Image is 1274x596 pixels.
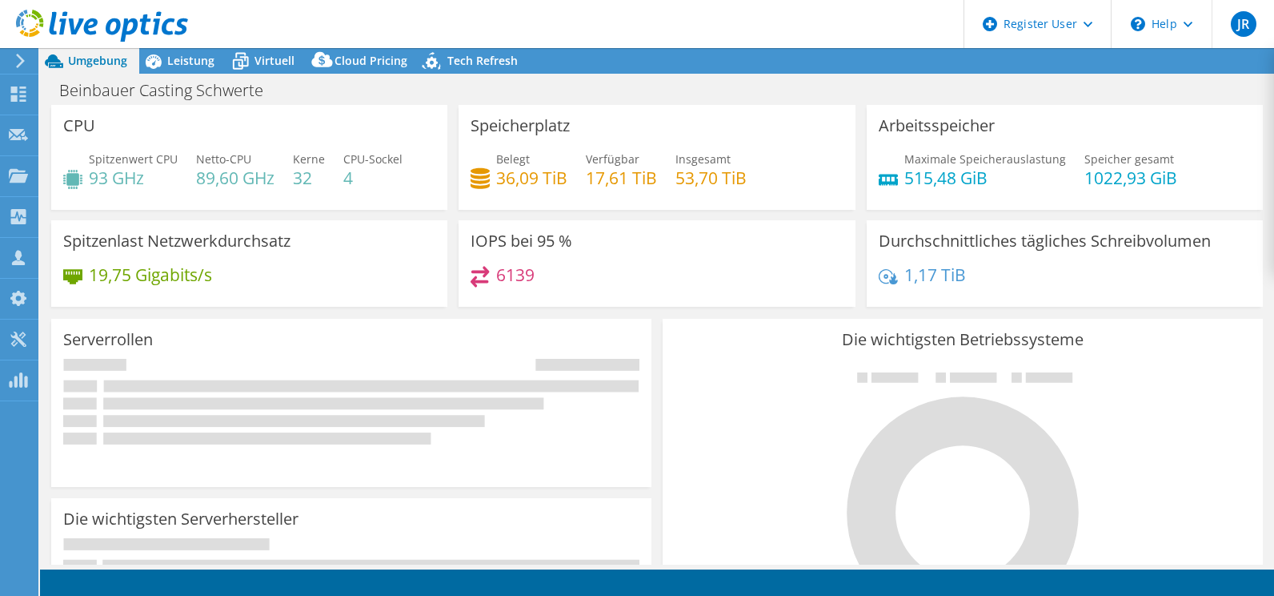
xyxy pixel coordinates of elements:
[63,117,95,135] h3: CPU
[675,169,747,187] h4: 53,70 TiB
[89,169,178,187] h4: 93 GHz
[496,266,535,284] h4: 6139
[471,232,572,250] h3: IOPS bei 95 %
[904,169,1066,187] h4: 515,48 GiB
[196,169,274,187] h4: 89,60 GHz
[1084,169,1177,187] h4: 1022,93 GiB
[496,151,530,167] span: Belegt
[343,151,403,167] span: CPU-Sockel
[879,232,1211,250] h3: Durchschnittliches tägliches Schreibvolumen
[1084,151,1174,167] span: Speicher gesamt
[879,117,995,135] h3: Arbeitsspeicher
[89,266,212,284] h4: 19,75 Gigabits/s
[254,53,294,68] span: Virtuell
[68,53,127,68] span: Umgebung
[343,169,403,187] h4: 4
[586,151,639,167] span: Verfügbar
[904,266,966,284] h4: 1,17 TiB
[293,151,325,167] span: Kerne
[63,232,290,250] h3: Spitzenlast Netzwerkdurchsatz
[496,169,567,187] h4: 36,09 TiB
[63,331,153,348] h3: Serverrollen
[63,510,298,528] h3: Die wichtigsten Serverhersteller
[167,53,214,68] span: Leistung
[904,151,1066,167] span: Maximale Speicherauslastung
[89,151,178,167] span: Spitzenwert CPU
[675,151,731,167] span: Insgesamt
[293,169,325,187] h4: 32
[675,331,1251,348] h3: Die wichtigsten Betriebssysteme
[1231,11,1256,37] span: JR
[471,117,570,135] h3: Speicherplatz
[586,169,657,187] h4: 17,61 TiB
[447,53,518,68] span: Tech Refresh
[1131,17,1145,31] svg: \n
[335,53,407,68] span: Cloud Pricing
[52,82,288,99] h1: Beinbauer Casting Schwerte
[196,151,251,167] span: Netto-CPU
